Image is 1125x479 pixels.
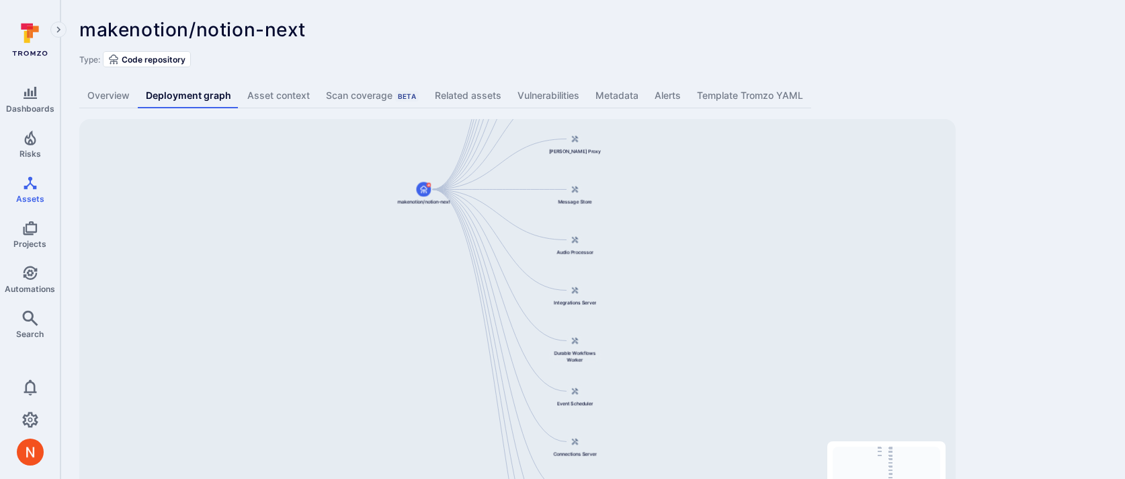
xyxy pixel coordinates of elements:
span: Integrations Server [554,299,596,305]
span: Assets [16,194,44,204]
a: Alerts [647,83,689,108]
span: Event Scheduler [557,400,593,406]
a: Related assets [427,83,509,108]
span: Type: [79,54,100,65]
span: Durable Workflows Worker [548,349,602,363]
span: Audio Processor [556,248,593,255]
button: Expand navigation menu [50,22,67,38]
a: Deployment graph [138,83,239,108]
span: Projects [13,239,46,249]
span: Message Store [558,198,592,205]
img: ACg8ocIprwjrgDQnDsNSk9Ghn5p5-B8DpAKWoJ5Gi9syOE4K59tr4Q=s96-c [17,439,44,466]
div: Beta [395,91,419,102]
span: Risks [19,149,41,159]
span: Code repository [122,54,185,65]
a: Asset context [239,83,318,108]
a: Overview [79,83,138,108]
a: Metadata [587,83,647,108]
a: Template Tromzo YAML [689,83,811,108]
span: makenotion/notion-next [398,198,450,205]
a: Vulnerabilities [509,83,587,108]
span: Automations [5,284,55,294]
div: Neeren Patki [17,439,44,466]
span: Dashboards [6,104,54,114]
span: Connections Server [553,450,597,457]
div: Asset tabs [79,83,1106,108]
div: Scan coverage [326,89,419,102]
span: Search [16,329,44,339]
i: Expand navigation menu [54,24,63,36]
span: makenotion/notion-next [79,18,305,41]
span: [PERSON_NAME] Proxy [549,147,601,154]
